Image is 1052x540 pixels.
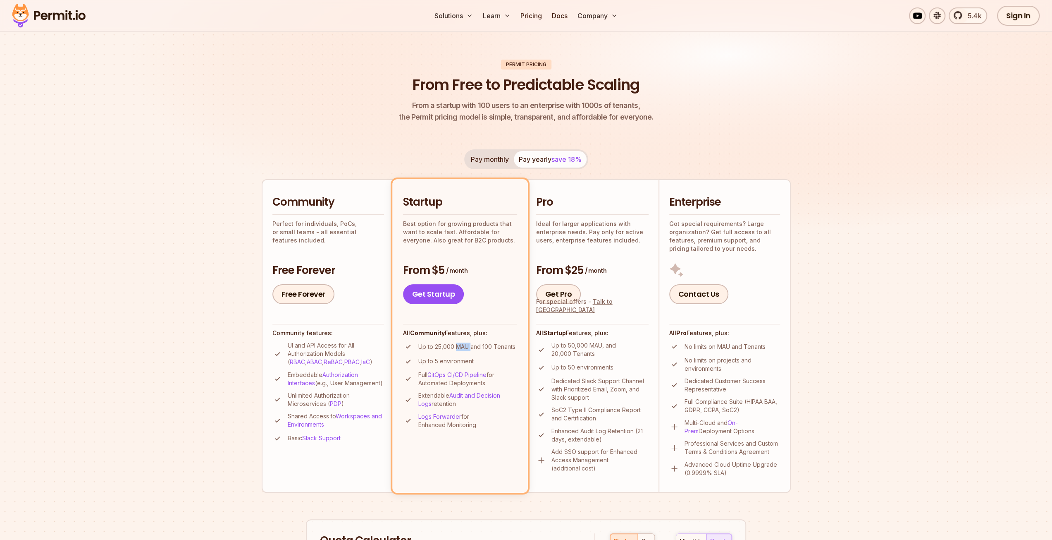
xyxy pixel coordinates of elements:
h4: All Features, plus: [403,329,517,337]
a: Docs [549,7,571,24]
a: 5.4k [949,7,987,24]
h4: All Features, plus: [669,329,780,337]
h3: From $25 [536,263,649,278]
h1: From Free to Predictable Scaling [413,74,639,95]
a: On-Prem [685,419,738,434]
p: No limits on MAU and Tenants [685,343,766,351]
p: Perfect for individuals, PoCs, or small teams - all essential features included. [272,220,384,245]
span: / month [585,266,606,275]
p: Full for Automated Deployments [418,371,517,387]
h2: Pro [536,195,649,210]
p: Up to 5 environment [418,357,474,365]
p: Enhanced Audit Log Retention (21 days, extendable) [551,427,649,444]
p: SoC2 Type II Compliance Report and Certification [551,406,649,422]
h3: From $5 [403,263,517,278]
a: Logs Forwarder [418,413,461,420]
p: Professional Services and Custom Terms & Conditions Agreement [685,439,780,456]
strong: Community [410,329,445,336]
img: Permit logo [8,2,89,30]
p: UI and API Access for All Authorization Models ( , , , , ) [288,341,384,366]
h2: Startup [403,195,517,210]
a: Slack Support [302,434,341,442]
strong: Startup [543,329,566,336]
span: / month [446,266,468,275]
p: Add SSO support for Enhanced Access Management (additional cost) [551,448,649,473]
p: Shared Access to [288,412,384,429]
a: Pricing [517,7,545,24]
p: for Enhanced Monitoring [418,413,517,429]
h4: All Features, plus: [536,329,649,337]
p: Dedicated Slack Support Channel with Prioritized Email, Zoom, and Slack support [551,377,649,402]
div: For special offers - [536,298,649,314]
a: Get Startup [403,284,464,304]
a: Authorization Interfaces [288,371,358,386]
strong: Pro [676,329,687,336]
button: Pay monthly [466,151,514,168]
a: Free Forever [272,284,334,304]
p: Full Compliance Suite (HIPAA BAA, GDPR, CCPA, SoC2) [685,398,780,414]
a: PBAC [344,358,360,365]
button: Company [574,7,621,24]
a: Contact Us [669,284,728,304]
a: IaC [361,358,370,365]
h4: Community features: [272,329,384,337]
p: Basic [288,434,341,442]
p: Up to 50,000 MAU, and 20,000 Tenants [551,341,649,358]
p: the Permit pricing model is simple, transparent, and affordable for everyone. [399,100,654,123]
h2: Enterprise [669,195,780,210]
a: ABAC [307,358,322,365]
p: No limits on projects and environments [685,356,780,373]
h2: Community [272,195,384,210]
a: Sign In [997,6,1040,26]
p: Up to 50 environments [551,363,613,372]
p: Got special requirements? Large organization? Get full access to all features, premium support, a... [669,220,780,253]
div: Permit Pricing [501,60,551,70]
p: Multi-Cloud and Deployment Options [685,419,780,435]
p: Best option for growing products that want to scale fast. Affordable for everyone. Also great for... [403,220,517,245]
p: Advanced Cloud Uptime Upgrade (0.9999% SLA) [685,461,780,477]
span: 5.4k [963,11,981,21]
p: Extendable retention [418,391,517,408]
a: Get Pro [536,284,581,304]
h3: Free Forever [272,263,384,278]
a: Audit and Decision Logs [418,392,500,407]
a: PDP [330,400,341,407]
a: RBAC [290,358,305,365]
button: Solutions [431,7,476,24]
p: Up to 25,000 MAU and 100 Tenants [418,343,515,351]
span: From a startup with 100 users to an enterprise with 1000s of tenants, [399,100,654,111]
p: Dedicated Customer Success Representative [685,377,780,394]
p: Embeddable (e.g., User Management) [288,371,384,387]
a: ReBAC [324,358,343,365]
p: Ideal for larger applications with enterprise needs. Pay only for active users, enterprise featur... [536,220,649,245]
a: GitOps CI/CD Pipeline [427,371,487,378]
p: Unlimited Authorization Microservices ( ) [288,391,384,408]
button: Learn [479,7,514,24]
